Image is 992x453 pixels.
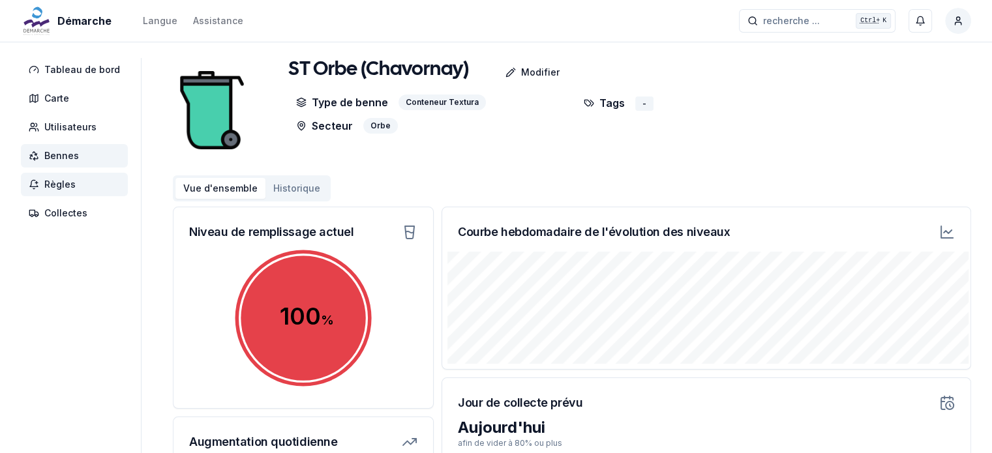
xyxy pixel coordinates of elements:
[193,13,243,29] a: Assistance
[143,14,177,27] div: Langue
[175,178,265,199] button: Vue d'ensemble
[21,87,133,110] a: Carte
[363,118,398,134] div: Orbe
[143,13,177,29] button: Langue
[458,417,955,438] div: Aujourd'hui
[21,5,52,37] img: Démarche Logo
[21,173,133,196] a: Règles
[44,207,87,220] span: Collectes
[44,121,97,134] span: Utilisateurs
[265,178,328,199] button: Historique
[398,95,486,110] div: Conteneur Textura
[458,223,730,241] h3: Courbe hebdomadaire de l'évolution des niveaux
[763,14,820,27] span: recherche ...
[21,115,133,139] a: Utilisateurs
[44,178,76,191] span: Règles
[584,95,625,111] p: Tags
[469,59,570,85] a: Modifier
[458,438,955,448] p: afin de vider à 80% ou plus
[189,223,353,241] h3: Niveau de remplissage actuel
[44,63,120,76] span: Tableau de bord
[21,201,133,225] a: Collectes
[173,58,251,162] img: bin Image
[57,13,112,29] span: Démarche
[44,92,69,105] span: Carte
[189,433,337,451] h3: Augmentation quotidienne
[296,95,388,110] p: Type de benne
[21,144,133,168] a: Bennes
[288,58,469,81] h1: ST Orbe (Chavornay)
[21,13,117,29] a: Démarche
[21,58,133,81] a: Tableau de bord
[635,96,654,111] div: -
[739,9,895,33] button: recherche ...Ctrl+K
[296,118,353,134] p: Secteur
[521,66,560,79] p: Modifier
[44,149,79,162] span: Bennes
[458,394,582,412] h3: Jour de collecte prévu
